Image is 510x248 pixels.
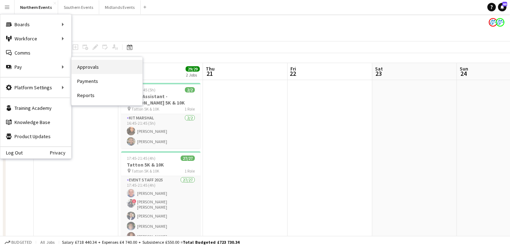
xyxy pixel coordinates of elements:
[186,66,200,72] span: 29/29
[460,66,468,72] span: Sun
[185,87,195,92] span: 2/2
[72,60,142,74] a: Approvals
[0,46,71,60] a: Comms
[183,239,239,245] span: Total Budgeted £723 730.34
[0,101,71,115] a: Training Academy
[0,129,71,143] a: Product Updates
[185,106,195,112] span: 1 Role
[289,69,296,78] span: 22
[62,239,239,245] div: Salary £718 440.34 + Expenses £4 740.00 + Subsistence £550.00 =
[0,17,71,32] div: Boards
[4,238,33,246] button: Budgeted
[121,162,200,168] h3: Tatton 5K & 10K
[0,150,23,156] a: Log Out
[498,3,506,11] a: 60
[0,80,71,95] div: Platform Settings
[121,93,200,106] h3: RT Kit Assistant - [PERSON_NAME] 5K & 10K
[72,74,142,88] a: Payments
[502,2,507,6] span: 60
[290,66,296,72] span: Fri
[185,168,195,174] span: 1 Role
[39,239,56,245] span: All jobs
[205,69,215,78] span: 21
[99,0,141,14] button: Midlands Events
[0,32,71,46] div: Workforce
[496,18,504,27] app-user-avatar: RunThrough Events
[121,83,200,148] app-job-card: 16:45-21:45 (5h)2/2RT Kit Assistant - [PERSON_NAME] 5K & 10K Tatton 5K & 10K1 RoleKit Marshal2/21...
[375,66,383,72] span: Sat
[0,60,71,74] div: Pay
[58,0,99,14] button: Southern Events
[121,114,200,148] app-card-role: Kit Marshal2/216:45-21:45 (5h)[PERSON_NAME][PERSON_NAME]
[0,115,71,129] a: Knowledge Base
[132,199,136,203] span: !
[50,150,71,156] a: Privacy
[206,66,215,72] span: Thu
[11,240,32,245] span: Budgeted
[72,88,142,102] a: Reports
[127,156,155,161] span: 17:45-21:45 (4h)
[186,72,199,78] div: 2 Jobs
[374,69,383,78] span: 23
[489,18,497,27] app-user-avatar: RunThrough Events
[459,69,468,78] span: 24
[15,0,58,14] button: Northern Events
[131,106,159,112] span: Tatton 5K & 10K
[181,156,195,161] span: 27/27
[131,168,159,174] span: Tatton 5K & 10K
